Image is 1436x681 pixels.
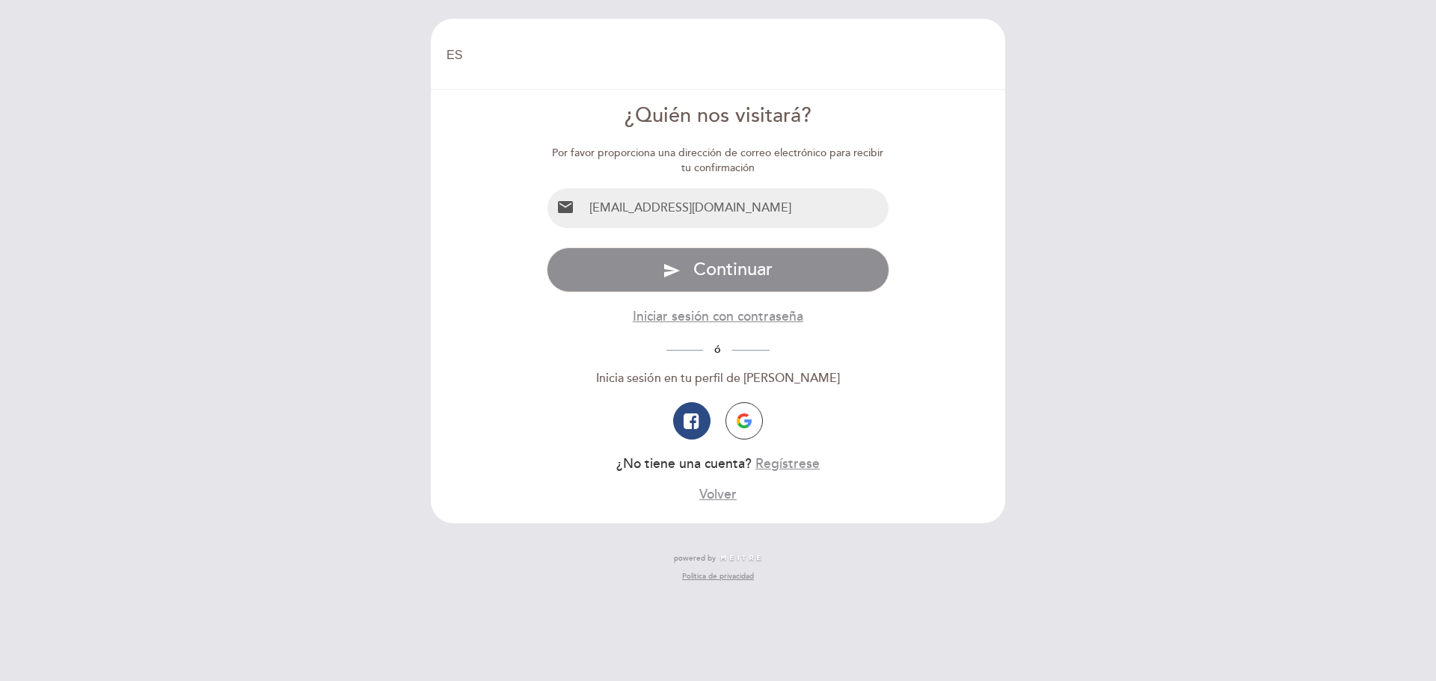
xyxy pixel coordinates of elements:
[583,188,889,228] input: Email
[556,198,574,216] i: email
[674,553,762,564] a: powered by
[699,485,737,504] button: Volver
[547,247,890,292] button: send Continuar
[633,307,803,326] button: Iniciar sesión con contraseña
[737,413,752,428] img: icon-google.png
[674,553,716,564] span: powered by
[616,456,752,472] span: ¿No tiene una cuenta?
[547,102,890,131] div: ¿Quién nos visitará?
[547,146,890,176] div: Por favor proporciona una dirección de correo electrónico para recibir tu confirmación
[682,571,754,582] a: Política de privacidad
[663,262,681,280] i: send
[693,259,773,280] span: Continuar
[719,555,762,562] img: MEITRE
[703,343,732,356] span: ó
[547,370,890,387] div: Inicia sesión en tu perfil de [PERSON_NAME]
[755,454,820,473] button: Regístrese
